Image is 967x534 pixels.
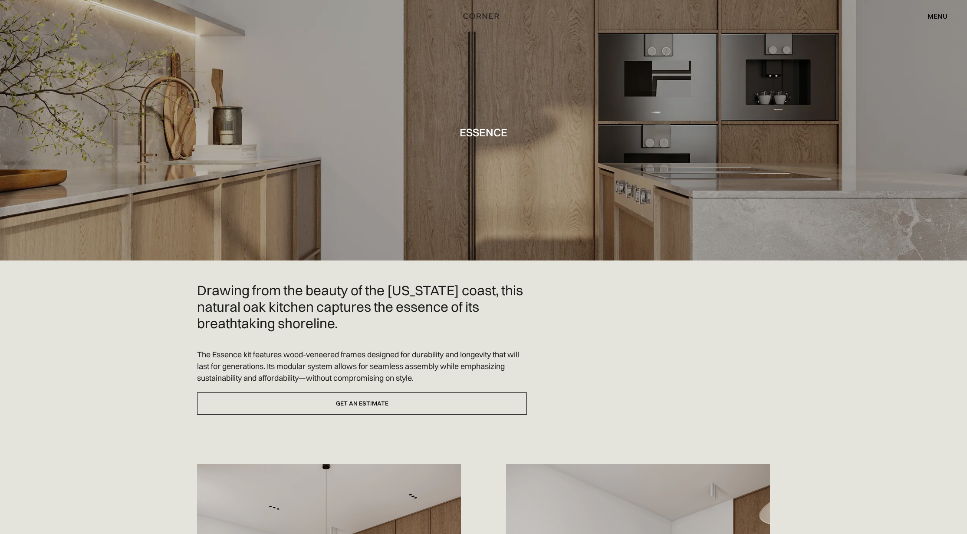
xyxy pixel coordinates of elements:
[197,282,527,331] h2: Drawing from the beauty of the [US_STATE] coast, this natural oak kitchen captures the essence of...
[919,9,947,23] div: menu
[444,10,524,22] a: home
[460,126,507,138] h1: Essence
[928,13,947,20] div: menu
[197,392,527,415] a: Get an estimate
[197,349,527,384] p: The Essence kit features wood-veneered frames designed for durability and longevity that will las...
